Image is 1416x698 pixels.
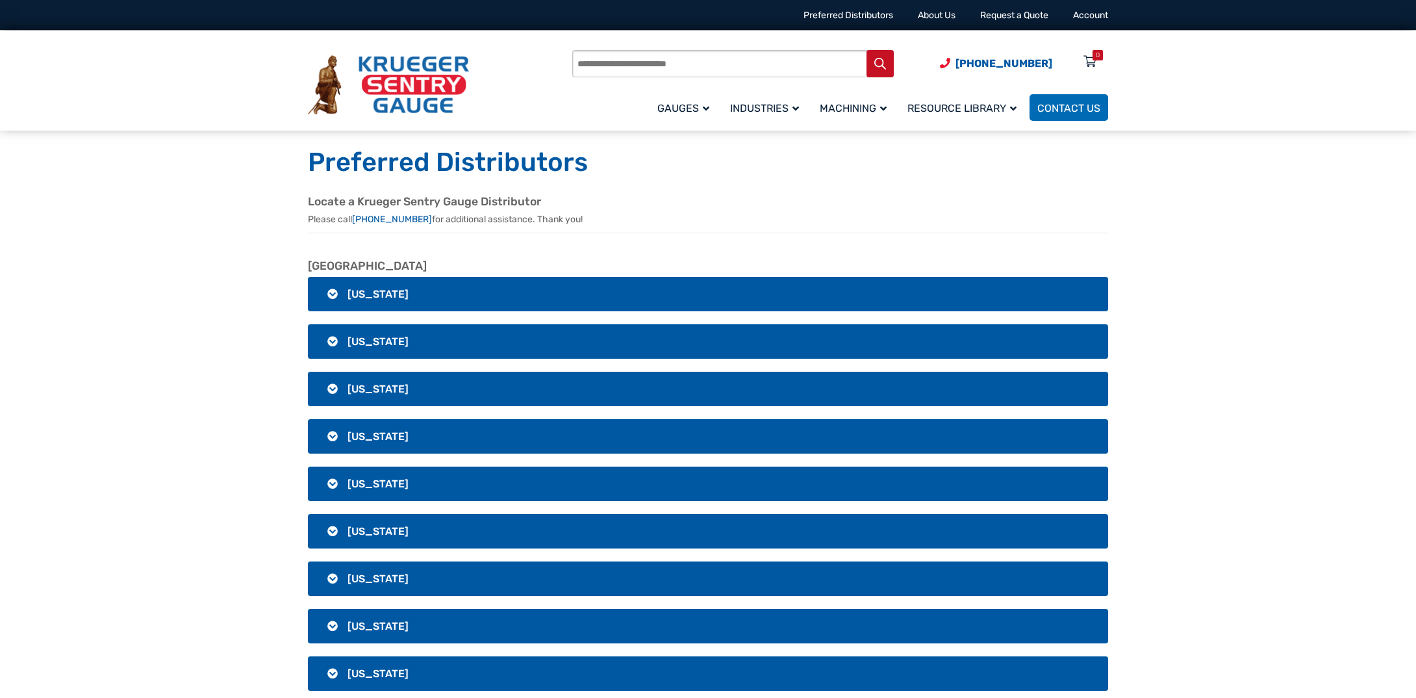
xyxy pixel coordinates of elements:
[352,214,432,225] a: [PHONE_NUMBER]
[308,55,469,115] img: Krueger Sentry Gauge
[803,10,893,21] a: Preferred Distributors
[980,10,1048,21] a: Request a Quote
[1037,102,1100,114] span: Contact Us
[348,383,409,395] span: [US_STATE]
[1030,94,1108,121] a: Contact Us
[900,92,1030,123] a: Resource Library
[955,57,1052,70] span: [PHONE_NUMBER]
[918,10,955,21] a: About Us
[308,213,1108,226] p: Please call for additional assistance. Thank you!
[348,288,409,300] span: [US_STATE]
[812,92,900,123] a: Machining
[650,92,722,123] a: Gauges
[820,102,887,114] span: Machining
[348,667,409,680] span: [US_STATE]
[940,55,1052,71] a: Phone Number (920) 434-8860
[308,259,1108,274] h2: [GEOGRAPHIC_DATA]
[657,102,709,114] span: Gauges
[722,92,812,123] a: Industries
[348,478,409,490] span: [US_STATE]
[730,102,799,114] span: Industries
[1073,10,1108,21] a: Account
[348,525,409,537] span: [US_STATE]
[348,620,409,632] span: [US_STATE]
[308,146,1108,179] h1: Preferred Distributors
[308,195,1108,209] h2: Locate a Krueger Sentry Gauge Distributor
[907,102,1017,114] span: Resource Library
[348,430,409,443] span: [US_STATE]
[1096,50,1100,60] div: 0
[348,573,409,585] span: [US_STATE]
[348,335,409,348] span: [US_STATE]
